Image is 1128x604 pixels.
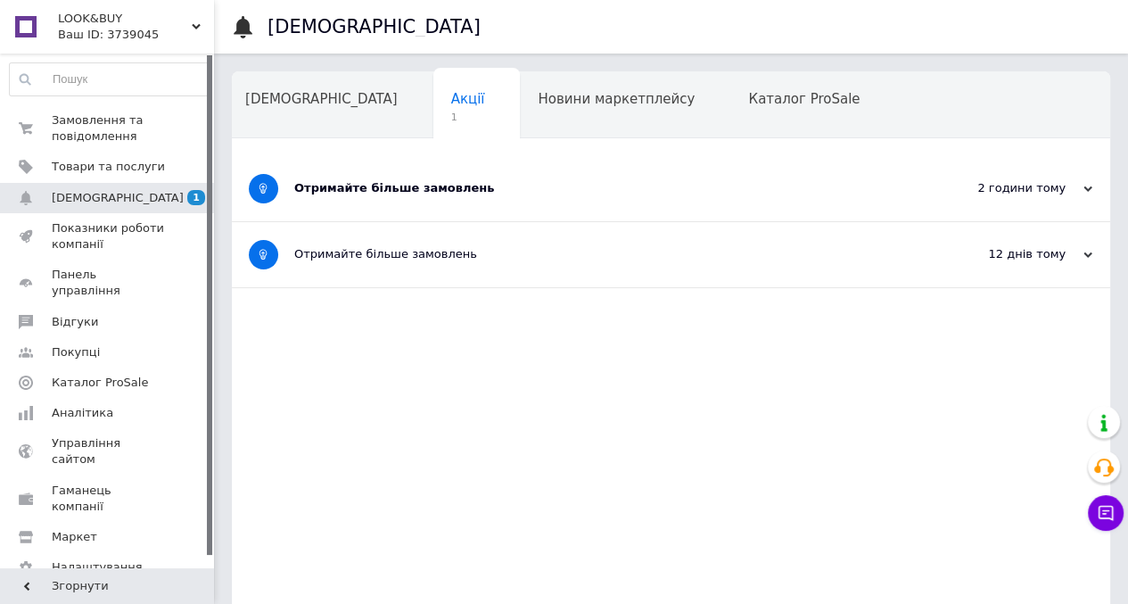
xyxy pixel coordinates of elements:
div: Отримайте більше замовлень [294,180,914,196]
span: Каталог ProSale [52,375,148,391]
span: Акції [451,91,485,107]
div: 12 днів тому [914,246,1092,262]
div: Отримайте більше замовлень [294,246,914,262]
span: Покупці [52,344,100,360]
span: 1 [187,190,205,205]
button: Чат з покупцем [1088,495,1124,531]
span: [DEMOGRAPHIC_DATA] [245,91,398,107]
h1: [DEMOGRAPHIC_DATA] [268,16,481,37]
span: Панель управління [52,267,165,299]
span: Управління сайтом [52,435,165,467]
span: Товари та послуги [52,159,165,175]
div: 2 години тому [914,180,1092,196]
span: 1 [451,111,485,124]
div: Ваш ID: 3739045 [58,27,214,43]
span: Налаштування [52,559,143,575]
span: Каталог ProSale [748,91,860,107]
span: Замовлення та повідомлення [52,112,165,145]
span: Відгуки [52,314,98,330]
span: Маркет [52,529,97,545]
span: Новини маркетплейсу [538,91,695,107]
span: LOOK&BUY [58,11,192,27]
span: Гаманець компанії [52,483,165,515]
span: [DEMOGRAPHIC_DATA] [52,190,184,206]
span: Показники роботи компанії [52,220,165,252]
span: Аналітика [52,405,113,421]
input: Пошук [10,63,210,95]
